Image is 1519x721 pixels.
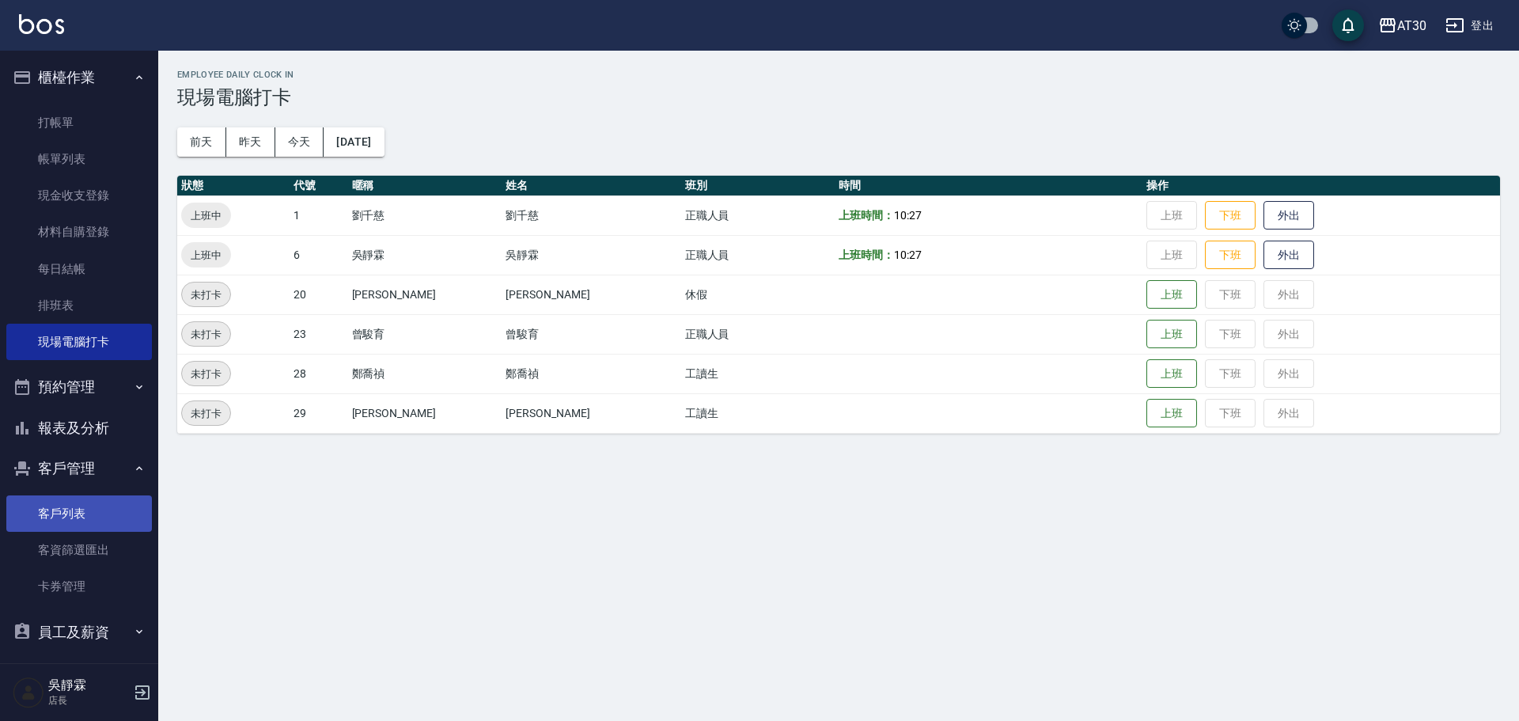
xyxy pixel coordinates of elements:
[290,235,348,275] td: 6
[502,275,680,314] td: [PERSON_NAME]
[6,408,152,449] button: 報表及分析
[1263,241,1314,270] button: 外出
[348,393,502,433] td: [PERSON_NAME]
[348,354,502,393] td: 鄭喬禎
[182,366,230,382] span: 未打卡
[177,86,1500,108] h3: 現場電腦打卡
[324,127,384,157] button: [DATE]
[502,354,680,393] td: 鄭喬禎
[681,235,835,275] td: 正職人員
[6,141,152,177] a: 帳單列表
[181,247,231,264] span: 上班中
[177,70,1500,80] h2: Employee Daily Clock In
[1439,11,1500,40] button: 登出
[681,354,835,393] td: 工讀生
[1332,9,1364,41] button: save
[290,354,348,393] td: 28
[290,275,348,314] td: 20
[182,287,230,303] span: 未打卡
[681,176,835,196] th: 班別
[348,235,502,275] td: 吳靜霖
[681,314,835,354] td: 正職人員
[6,251,152,287] a: 每日結帳
[6,495,152,532] a: 客戶列表
[177,127,226,157] button: 前天
[19,14,64,34] img: Logo
[6,324,152,360] a: 現場電腦打卡
[290,314,348,354] td: 23
[502,393,680,433] td: [PERSON_NAME]
[1146,320,1197,349] button: 上班
[894,249,922,261] span: 10:27
[290,176,348,196] th: 代號
[502,235,680,275] td: 吳靜霖
[6,214,152,250] a: 材料自購登錄
[182,405,230,422] span: 未打卡
[348,176,502,196] th: 暱稱
[348,314,502,354] td: 曾駿育
[6,366,152,408] button: 預約管理
[226,127,275,157] button: 昨天
[48,677,129,693] h5: 吳靜霖
[1372,9,1433,42] button: AT30
[835,176,1142,196] th: 時間
[894,209,922,222] span: 10:27
[6,57,152,98] button: 櫃檯作業
[290,195,348,235] td: 1
[348,195,502,235] td: 劉千慈
[275,127,324,157] button: 今天
[348,275,502,314] td: [PERSON_NAME]
[1205,201,1256,230] button: 下班
[1263,201,1314,230] button: 外出
[1397,16,1426,36] div: AT30
[1205,241,1256,270] button: 下班
[6,448,152,489] button: 客戶管理
[839,209,894,222] b: 上班時間：
[1146,399,1197,428] button: 上班
[290,393,348,433] td: 29
[6,532,152,568] a: 客資篩選匯出
[6,568,152,605] a: 卡券管理
[48,693,129,708] p: 店長
[1146,359,1197,389] button: 上班
[681,195,835,235] td: 正職人員
[6,177,152,214] a: 現金收支登錄
[1146,280,1197,309] button: 上班
[681,275,835,314] td: 休假
[181,207,231,224] span: 上班中
[6,652,152,693] button: 商品管理
[502,314,680,354] td: 曾駿育
[1142,176,1500,196] th: 操作
[839,249,894,261] b: 上班時間：
[13,677,44,708] img: Person
[177,176,290,196] th: 狀態
[182,326,230,343] span: 未打卡
[502,195,680,235] td: 劉千慈
[6,287,152,324] a: 排班表
[6,612,152,653] button: 員工及薪資
[502,176,680,196] th: 姓名
[681,393,835,433] td: 工讀生
[6,104,152,141] a: 打帳單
